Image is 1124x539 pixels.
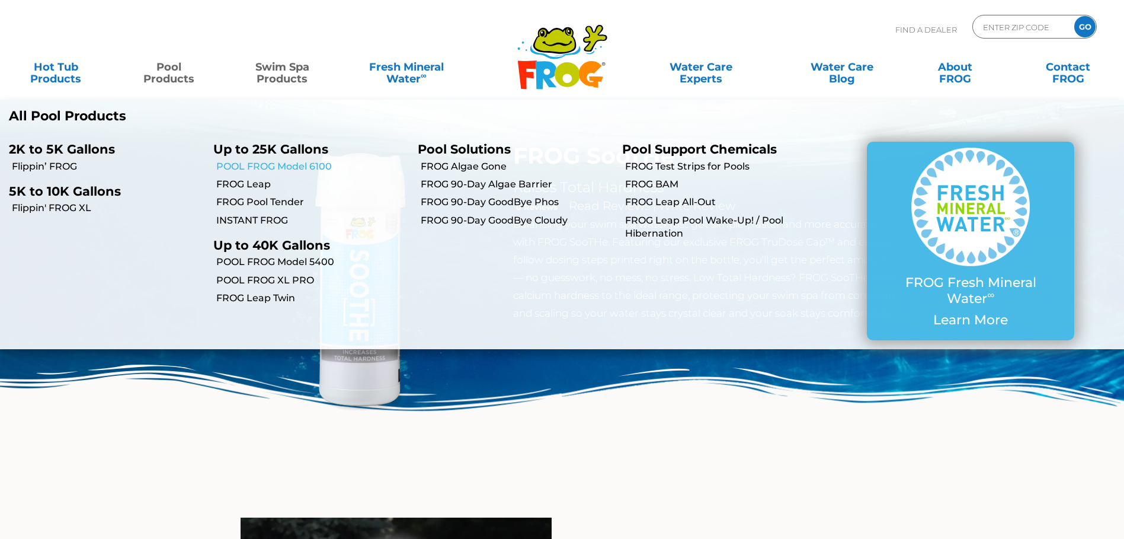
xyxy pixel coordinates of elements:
a: FROG Fresh Mineral Water∞ Learn More [891,148,1051,334]
p: Find A Dealer [895,15,957,44]
p: Pool Support Chemicals [622,142,809,157]
a: Flippin' FROG XL [12,202,204,215]
p: Learn More [891,312,1051,328]
a: PoolProducts [125,55,213,79]
a: FROG BAM [625,178,818,191]
sup: ∞ [987,289,994,301]
a: FROG 90-Day Algae Barrier [421,178,613,191]
p: Up to 40K Gallons [213,238,400,253]
sup: ∞ [421,71,427,80]
a: ContactFROG [1024,55,1112,79]
a: FROG Leap Pool Wake-Up! / Pool Hibernation [625,214,818,241]
a: FROG Leap [216,178,409,191]
a: FROG Algae Gone [421,160,613,173]
a: FROG Leap All-Out [625,196,818,209]
a: AboutFROG [911,55,999,79]
a: POOL FROG Model 5400 [216,256,409,269]
a: Swim SpaProducts [238,55,326,79]
a: POOL FROG XL PRO [216,274,409,287]
a: Pool Solutions [418,142,511,157]
a: INSTANT FROG [216,214,409,227]
p: 5K to 10K Gallons [9,184,196,199]
a: Water CareExperts [630,55,773,79]
a: All Pool Products [9,109,553,124]
a: FROG Leap Twin [216,292,409,305]
a: FROG Pool Tender [216,196,409,209]
p: Up to 25K Gallons [213,142,400,157]
a: Water CareBlog [798,55,886,79]
a: Fresh MineralWater∞ [351,55,462,79]
a: Hot TubProducts [12,55,100,79]
a: Flippin’ FROG [12,160,204,173]
a: FROG 90-Day GoodBye Cloudy [421,214,613,227]
a: FROG 90-Day GoodBye Phos [421,196,613,209]
p: 2K to 5K Gallons [9,142,196,157]
input: Zip Code Form [982,18,1062,36]
a: FROG Test Strips for Pools [625,160,818,173]
p: FROG Fresh Mineral Water [891,275,1051,307]
a: POOL FROG Model 6100 [216,160,409,173]
input: GO [1074,16,1096,37]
